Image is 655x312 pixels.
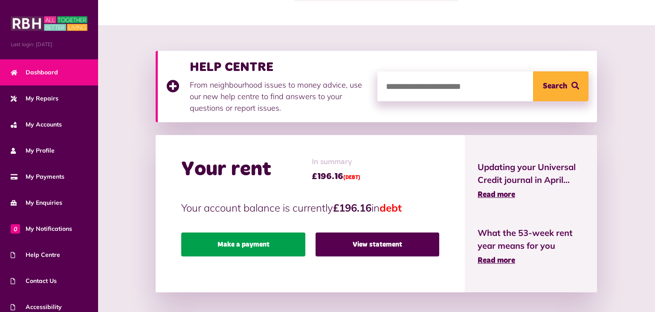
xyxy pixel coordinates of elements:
strong: £196.16 [333,201,371,214]
span: 0 [11,224,20,233]
span: What the 53-week rent year means for you [478,227,584,252]
span: Last login: [DATE] [11,41,87,48]
span: Read more [478,257,515,265]
span: (DEBT) [343,175,360,180]
a: View statement [316,233,439,256]
span: Accessibility [11,303,62,312]
span: My Accounts [11,120,62,129]
h2: Your rent [181,157,271,182]
span: My Payments [11,172,64,181]
p: Your account balance is currently in [181,200,439,215]
span: My Profile [11,146,55,155]
span: Dashboard [11,68,58,77]
span: Updating your Universal Credit journal in April... [478,161,584,186]
span: Help Centre [11,250,60,259]
span: In summary [312,156,360,168]
a: What the 53-week rent year means for you Read more [478,227,584,267]
h3: HELP CENTRE [190,59,369,75]
img: MyRBH [11,15,87,32]
a: Updating your Universal Credit journal in April... Read more [478,161,584,201]
span: debt [380,201,402,214]
span: My Enquiries [11,198,62,207]
button: Search [533,71,588,101]
span: Contact Us [11,277,57,286]
span: Search [543,71,567,101]
span: My Notifications [11,224,72,233]
span: Read more [478,191,515,199]
span: £196.16 [312,170,360,183]
a: Make a payment [181,233,305,256]
p: From neighbourhood issues to money advice, use our new help centre to find answers to your questi... [190,79,369,114]
span: My Repairs [11,94,58,103]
